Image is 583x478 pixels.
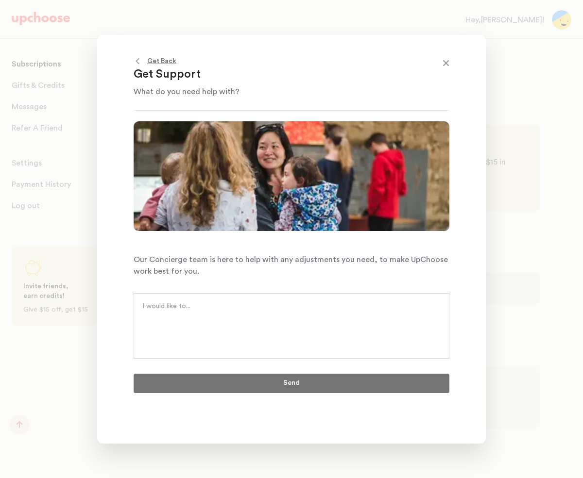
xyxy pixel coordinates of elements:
p: Get Back [147,55,176,67]
p: Our Concierge team is here to help with any adjustments you need, to make UpChoose work best for ... [134,254,449,277]
p: Get Support [134,67,425,82]
p: Send [283,378,300,389]
button: Send [134,374,449,393]
p: What do you need help with? [134,86,425,98]
img: Get Support [134,121,449,231]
